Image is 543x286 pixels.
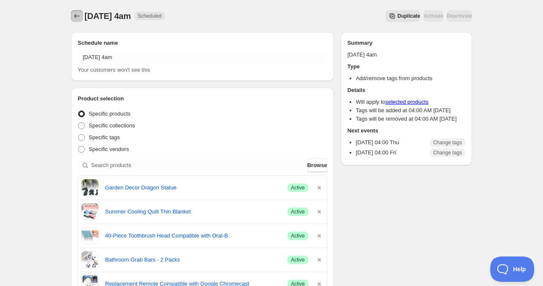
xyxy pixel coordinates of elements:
[356,98,465,106] li: Will apply to
[71,10,83,22] button: Schedules
[397,13,420,19] span: Duplicate
[89,134,120,140] span: Specific tags
[356,115,465,123] li: Tags will be removed at 04:00 AM [DATE]
[138,13,162,19] span: Scheduled
[81,227,98,244] img: A collection of toothbrush heads compatible with Oral-B toothbrushes, displayed in rows with a sm...
[348,86,465,94] h2: Details
[89,122,135,129] span: Specific collections
[356,138,399,147] p: [DATE] 04:00 Thu
[89,111,130,117] span: Specific products
[105,256,281,264] a: Bathroom Grab Bars - 2 Packs
[348,127,465,135] h2: Next events
[307,161,327,170] span: Browse
[105,183,281,192] a: Garden Decor Dragon Statue
[348,39,465,47] h2: Summary
[291,256,305,263] span: Active
[386,99,429,105] a: selected products
[105,232,281,240] a: 40-Piece Toothbrush Head Compatible with Oral-B
[91,159,306,172] input: Search products
[348,62,465,71] h2: Type
[89,146,129,152] span: Specific vendors
[78,94,327,103] h2: Product selection
[356,106,465,115] li: Tags will be added at 04:00 AM [DATE]
[291,232,305,239] span: Active
[291,208,305,215] span: Active
[84,11,131,21] span: [DATE] 4am
[433,149,462,156] span: Change tags
[78,39,327,47] h2: Schedule name
[105,208,281,216] a: Summer Cooling Quilt Thin Blanket
[348,51,465,59] p: [DATE] 4am
[386,10,420,22] button: Secondary action label
[356,74,465,83] li: Add/remove tags from products
[81,251,98,268] img: Two white and gray bathroom grab bars with suction cups, being held and installed on a surface.
[291,184,305,191] span: Active
[490,256,535,282] iframe: Toggle Customer Support
[78,67,150,73] span: Your customers won't see this
[356,148,396,157] p: [DATE] 04:00 Fri
[307,159,327,172] button: Browse
[433,139,462,146] span: Change tags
